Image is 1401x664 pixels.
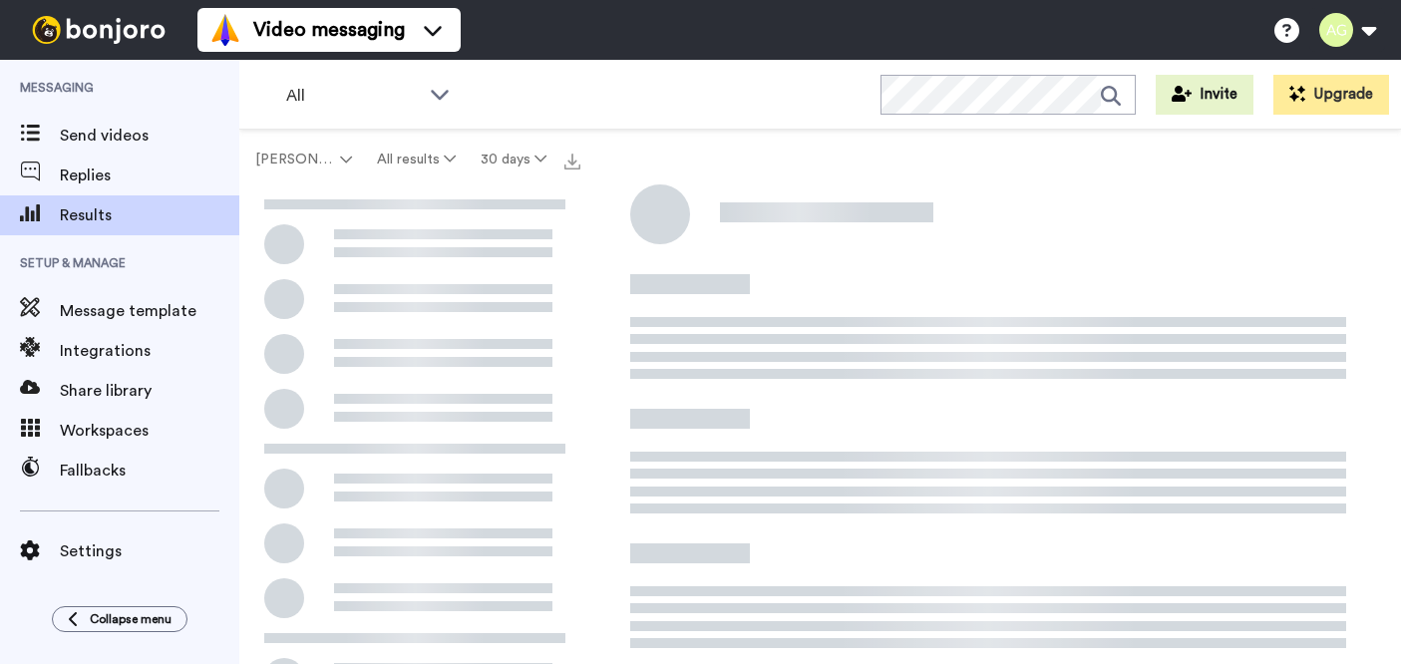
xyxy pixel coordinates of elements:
[365,142,469,177] button: All results
[255,150,336,169] span: [PERSON_NAME].
[286,84,420,108] span: All
[60,164,239,187] span: Replies
[564,154,580,169] img: export.svg
[60,539,239,563] span: Settings
[209,14,241,46] img: vm-color.svg
[1273,75,1389,115] button: Upgrade
[60,459,239,483] span: Fallbacks
[243,142,365,177] button: [PERSON_NAME].
[60,203,239,227] span: Results
[60,124,239,148] span: Send videos
[24,16,174,44] img: bj-logo-header-white.svg
[253,16,405,44] span: Video messaging
[60,379,239,403] span: Share library
[52,606,187,632] button: Collapse menu
[90,611,172,627] span: Collapse menu
[468,142,558,177] button: 30 days
[60,339,239,363] span: Integrations
[1156,75,1253,115] button: Invite
[558,145,586,174] button: Export all results that match these filters now.
[60,419,239,443] span: Workspaces
[60,299,239,323] span: Message template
